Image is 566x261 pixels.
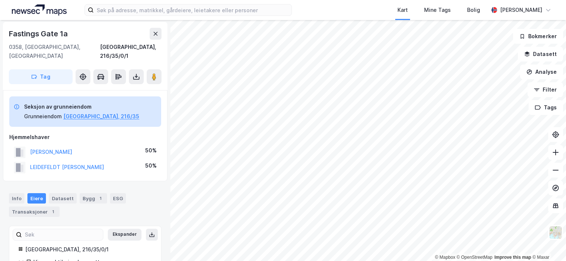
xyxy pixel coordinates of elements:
img: logo.a4113a55bc3d86da70a041830d287a7e.svg [12,4,67,16]
div: [PERSON_NAME] [500,6,542,14]
div: [GEOGRAPHIC_DATA], 216/35/0/1 [100,43,162,60]
div: [GEOGRAPHIC_DATA], 216/35/0/1 [25,245,152,254]
div: Datasett [49,193,77,204]
button: [GEOGRAPHIC_DATA], 216/35 [63,112,139,121]
div: Fastings Gate 1a [9,28,69,40]
div: 1 [49,208,57,215]
button: Analyse [520,65,563,79]
div: 1 [97,195,104,202]
a: OpenStreetMap [457,255,493,260]
a: Mapbox [435,255,455,260]
button: Ekspander [108,229,141,241]
div: Kontrollprogram for chat [529,225,566,261]
button: Filter [527,82,563,97]
input: Søk [22,229,103,240]
button: Tags [529,100,563,115]
iframe: Chat Widget [529,225,566,261]
div: Bygg [80,193,107,204]
div: Kart [397,6,408,14]
div: Mine Tags [424,6,451,14]
button: Bokmerker [513,29,563,44]
div: Eiere [27,193,46,204]
div: 0358, [GEOGRAPHIC_DATA], [GEOGRAPHIC_DATA] [9,43,100,60]
input: Søk på adresse, matrikkel, gårdeiere, leietakere eller personer [94,4,292,16]
div: 50% [145,161,157,170]
div: Hjemmelshaver [9,133,161,142]
div: Bolig [467,6,480,14]
a: Improve this map [495,255,531,260]
div: Transaksjoner [9,207,60,217]
div: ESG [110,193,126,204]
div: Grunneiendom [24,112,62,121]
div: Seksjon av grunneiendom [24,102,139,111]
button: Tag [9,69,73,84]
button: Datasett [518,47,563,62]
div: 50% [145,146,157,155]
div: Info [9,193,24,204]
